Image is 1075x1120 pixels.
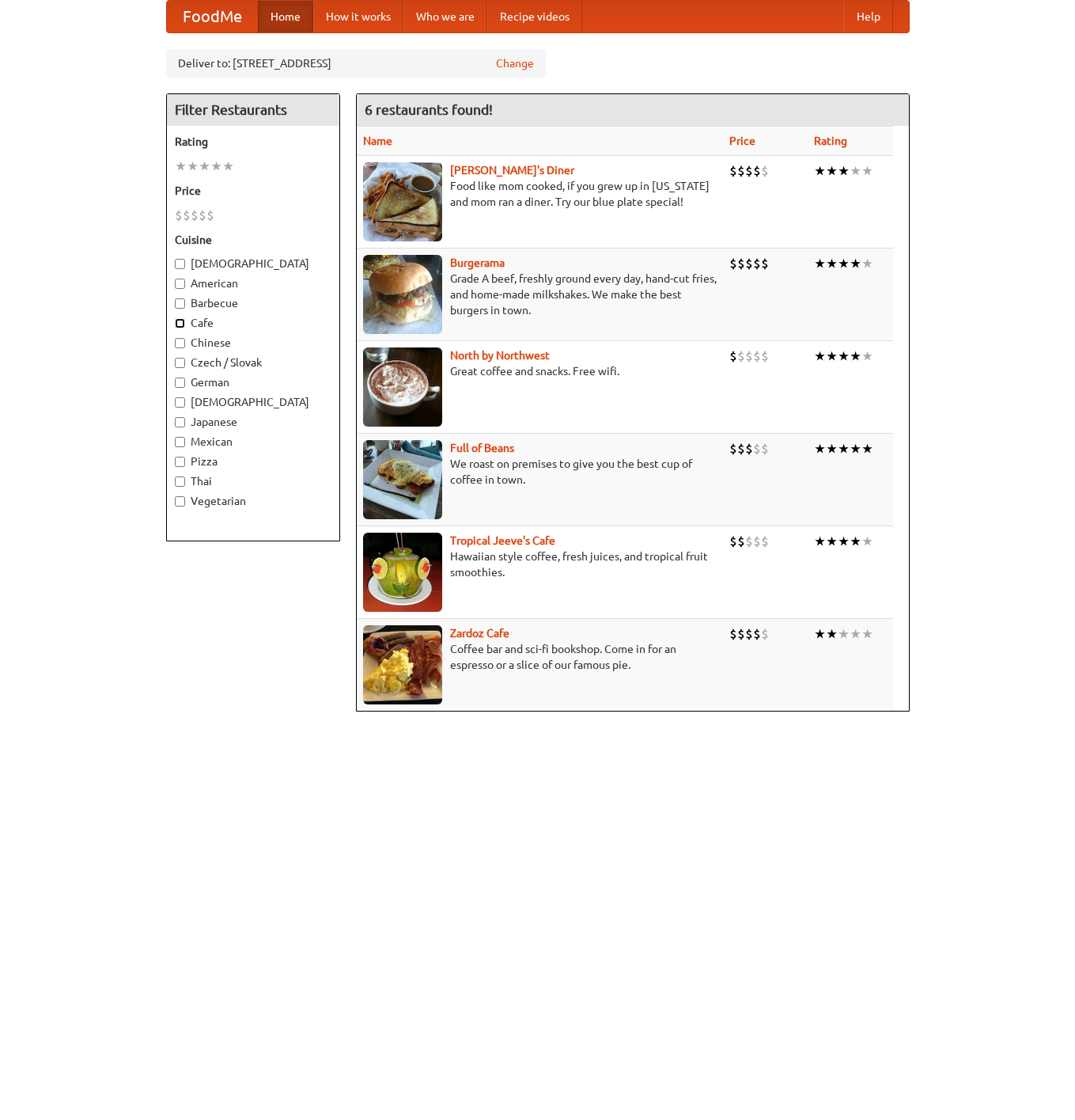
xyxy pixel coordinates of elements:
[363,456,717,488] p: We roast on premises to give you the best cup of coffee in town.
[850,625,861,643] li: ★
[175,434,331,450] label: Mexican
[753,533,761,550] li: $
[826,533,838,550] li: ★
[496,55,534,71] a: Change
[450,349,550,362] a: North by Northwest
[191,207,199,224] li: $
[175,256,331,271] label: [DEMOGRAPHIC_DATA]
[175,397,185,408] input: [DEMOGRAPHIC_DATA]
[363,271,717,318] p: Grade A beef, freshly ground every day, hand-cut fries, and home-made milkshakes. We make the bes...
[206,207,214,224] li: $
[729,347,737,365] li: $
[737,625,745,643] li: $
[814,625,826,643] li: ★
[850,533,861,550] li: ★
[814,162,826,180] li: ★
[753,255,761,272] li: $
[175,457,185,467] input: Pizza
[187,158,199,175] li: ★
[838,440,850,457] li: ★
[175,298,185,309] input: Barbecue
[826,440,838,457] li: ★
[175,496,185,507] input: Vegetarian
[363,363,717,379] p: Great coffee and snacks. Free wifi.
[183,207,191,224] li: $
[850,440,861,457] li: ★
[861,533,873,550] li: ★
[861,625,873,643] li: ★
[167,94,339,126] h4: Filter Restaurants
[175,259,185,269] input: [DEMOGRAPHIC_DATA]
[175,315,331,331] label: Cafe
[850,347,861,365] li: ★
[814,135,847,147] a: Rating
[175,183,331,199] h5: Price
[175,295,331,311] label: Barbecue
[745,162,753,180] li: $
[850,255,861,272] li: ★
[175,318,185,328] input: Cafe
[737,533,745,550] li: $
[753,347,761,365] li: $
[175,378,185,388] input: German
[737,255,745,272] li: $
[450,534,555,547] b: Tropical Jeeve's Cafe
[365,102,493,117] ng-pluralize: 6 restaurants found!
[363,255,442,334] img: burgerama.jpg
[175,158,187,175] li: ★
[363,347,442,427] img: north.jpg
[175,417,185,427] input: Japanese
[814,347,826,365] li: ★
[175,207,183,224] li: $
[450,442,514,454] a: Full of Beans
[745,440,753,457] li: $
[729,135,755,147] a: Price
[175,374,331,390] label: German
[838,347,850,365] li: ★
[175,493,331,509] label: Vegetarian
[175,275,331,291] label: American
[175,134,331,150] h5: Rating
[814,255,826,272] li: ★
[861,347,873,365] li: ★
[175,437,185,447] input: Mexican
[753,440,761,457] li: $
[761,255,769,272] li: $
[761,440,769,457] li: $
[729,625,737,643] li: $
[826,347,838,365] li: ★
[838,255,850,272] li: ★
[487,1,582,32] a: Recipe videos
[175,394,331,410] label: [DEMOGRAPHIC_DATA]
[745,625,753,643] li: $
[175,358,185,368] input: Czech / Slovak
[745,347,753,365] li: $
[175,454,331,469] label: Pizza
[737,347,745,365] li: $
[729,255,737,272] li: $
[175,473,331,489] label: Thai
[844,1,893,32] a: Help
[729,533,737,550] li: $
[761,347,769,365] li: $
[450,627,509,640] a: Zardoz Cafe
[838,162,850,180] li: ★
[761,162,769,180] li: $
[450,256,505,269] a: Burgerama
[745,255,753,272] li: $
[363,162,442,241] img: sallys.jpg
[814,533,826,550] li: ★
[175,335,331,351] label: Chinese
[737,162,745,180] li: $
[363,625,442,704] img: zardoz.jpg
[450,164,574,177] b: [PERSON_NAME]'s Diner
[363,533,442,612] img: jeeves.jpg
[222,158,234,175] li: ★
[826,625,838,643] li: ★
[175,232,331,248] h5: Cuisine
[737,440,745,457] li: $
[761,533,769,550] li: $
